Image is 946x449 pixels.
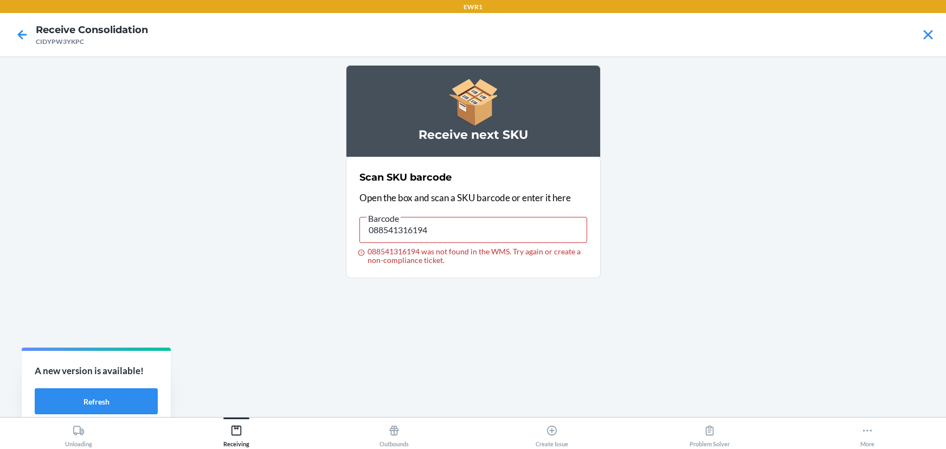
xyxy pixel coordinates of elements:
[359,126,587,144] h3: Receive next SKU
[359,217,587,243] input: Barcode 088541316194 was not found in the WMS. Try again or create a non-compliance ticket.
[359,247,587,265] div: 088541316194 was not found in the WMS. Try again or create a non-compliance ticket.
[65,420,92,447] div: Unloading
[473,418,631,447] button: Create Issue
[630,418,788,447] button: Problem Solver
[359,170,452,184] h2: Scan SKU barcode
[36,23,148,37] h4: Receive Consolidation
[223,420,249,447] div: Receiving
[316,418,473,447] button: Outbounds
[35,388,158,414] button: Refresh
[36,37,148,47] div: CIDYPW3YKPC
[379,420,409,447] div: Outbounds
[464,2,482,12] p: EWR1
[860,420,874,447] div: More
[366,213,401,224] span: Barcode
[536,420,568,447] div: Create Issue
[690,420,730,447] div: Problem Solver
[359,191,587,205] p: Open the box and scan a SKU barcode or enter it here
[788,418,946,447] button: More
[158,418,316,447] button: Receiving
[35,364,158,378] p: A new version is available!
